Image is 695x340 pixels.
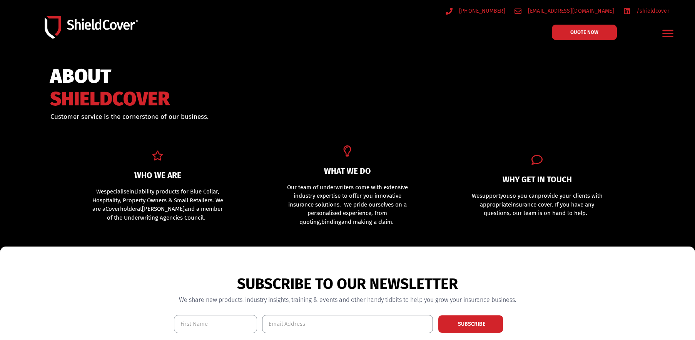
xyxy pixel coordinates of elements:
span: in [129,188,134,195]
img: Shield-Cover-Underwriting-Australia-logo-full [45,16,138,38]
div: Menu Toggle [659,24,677,42]
span: Coverholder [105,205,137,212]
a: [EMAIL_ADDRESS][DOMAIN_NAME] [515,6,614,16]
span: ABOUT [50,68,170,84]
span: We [472,192,479,199]
span: [PHONE_NUMBER] [457,6,505,16]
h2: WHAT WE DO [281,167,414,175]
span: provide your clients with appropriate [480,192,603,208]
span: SUBSCRIBE [458,322,485,327]
span: . We pride ourselves on a personalised experience, from quoting, [299,201,407,225]
span: and a member of the Underwriting Agencies Council. [107,205,223,221]
h2: WHY GET IN TOUCH [471,176,603,184]
span: Customer service is the cornerstone of our business. [50,113,209,121]
span: /shieldcover [635,6,669,16]
span: Our team of underwriters come with extensive industry expertise to offer you innovative insurance... [287,184,408,208]
button: SUBSCRIBE [438,315,503,333]
span: [EMAIL_ADDRESS][DOMAIN_NAME] [526,6,614,16]
a: QUOTE NOW [552,25,617,40]
h2: WHO WE ARE [91,172,224,180]
span: and making a claim. [341,218,394,225]
input: First Name [174,315,257,333]
span: QUOTE NOW [570,30,598,35]
span: you [500,192,510,199]
span: We [96,188,104,195]
span: specialise [104,188,129,195]
span: [PERSON_NAME] [142,205,185,212]
span: iability products for Blue Collar, Hospitality, Property Owners & Small Retailers. [92,188,219,204]
span: so you can [510,192,538,199]
a: [PHONE_NUMBER] [446,6,505,16]
h2: SUBSCRIBE TO OUR NEWSLETTER [174,275,521,293]
span: support [479,192,500,199]
span: at [137,205,142,212]
span: binding [321,218,341,225]
a: /shieldcover [623,6,669,16]
span: L [134,188,137,195]
h3: We share new products, industry insights, training & events and other handy tidbits to help you g... [174,297,521,303]
span: insurance cover. If you have any questions, our team is on hand to help. [484,201,594,217]
input: Email Address [262,315,433,333]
